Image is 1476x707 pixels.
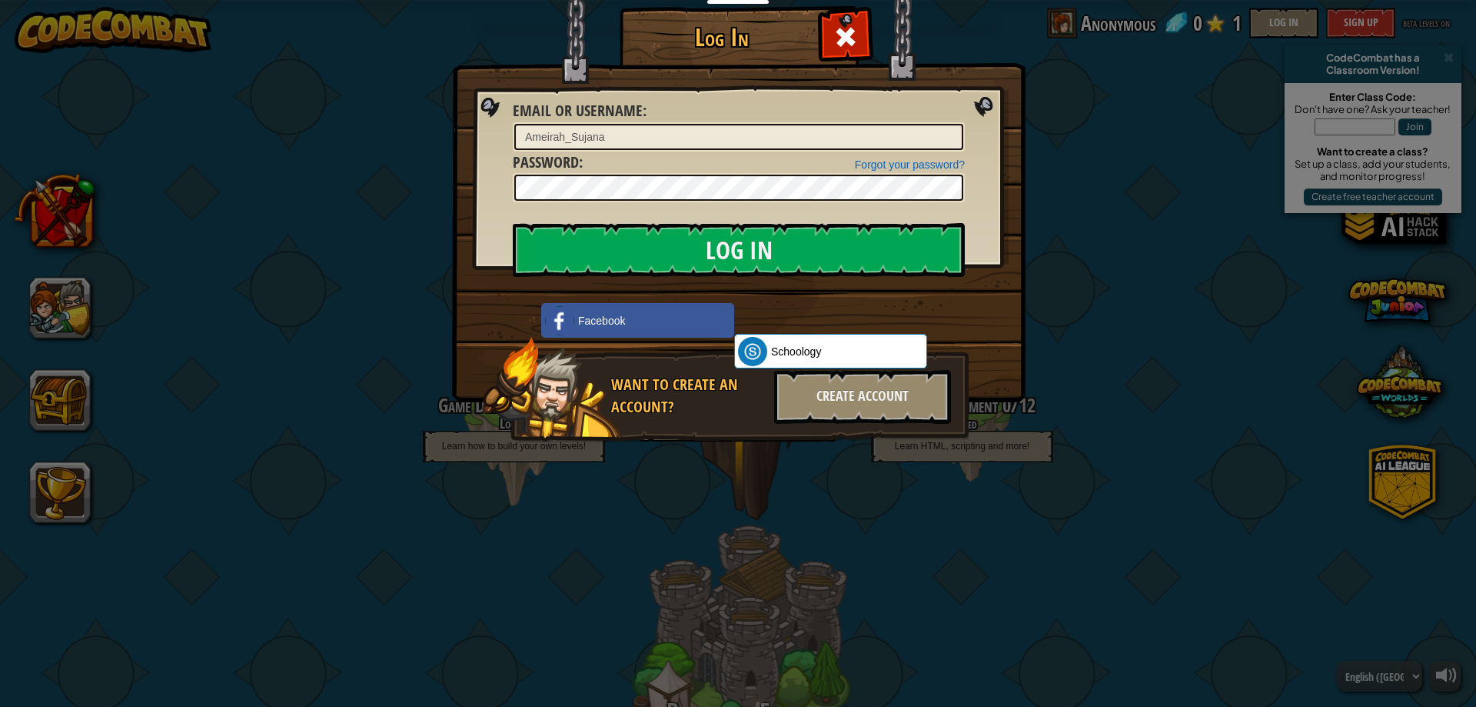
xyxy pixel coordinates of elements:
label: : [513,100,647,122]
iframe: Sign in with Google Button [726,302,883,335]
span: Schoology [771,344,821,359]
img: schoology.png [738,337,767,366]
div: Want to create an account? [611,374,765,418]
input: Log In [513,223,965,277]
a: Forgot your password? [855,158,965,171]
div: Create Account [774,370,951,424]
label: : [513,152,583,174]
span: Facebook [578,313,625,328]
h1: Log In [623,24,819,51]
span: Email or Username [513,100,643,121]
img: facebook_small.png [545,306,574,335]
span: Password [513,152,579,172]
